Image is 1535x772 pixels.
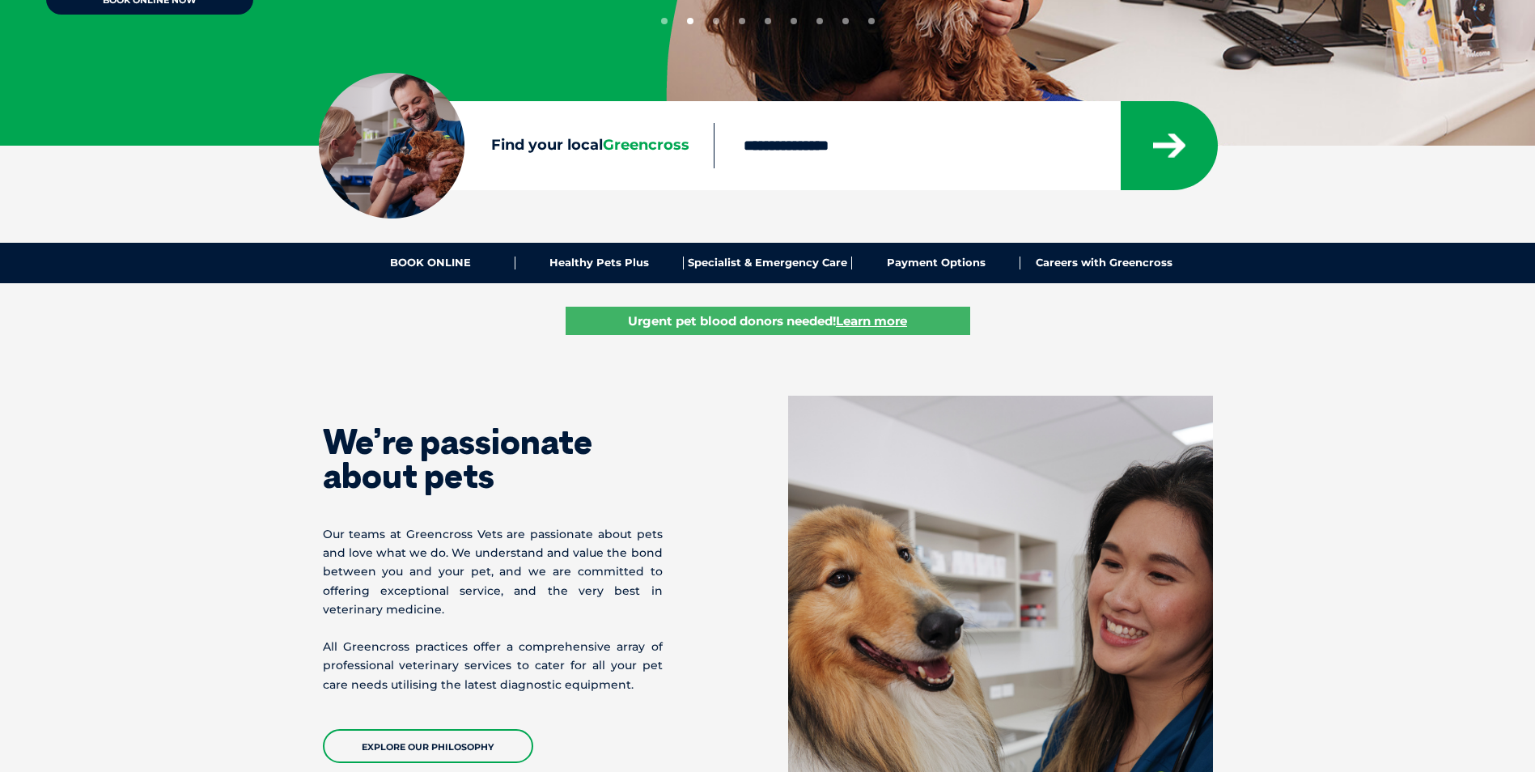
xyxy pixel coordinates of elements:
[323,729,533,763] a: EXPLORE OUR PHILOSOPHY
[684,257,852,269] a: Specialist & Emergency Care
[739,18,745,24] button: 4 of 9
[515,257,684,269] a: Healthy Pets Plus
[842,18,849,24] button: 8 of 9
[868,18,875,24] button: 9 of 9
[713,18,719,24] button: 3 of 9
[323,425,663,493] h1: We’re passionate about pets
[791,18,797,24] button: 6 of 9
[687,18,693,24] button: 2 of 9
[603,136,689,154] span: Greencross
[816,18,823,24] button: 7 of 9
[765,18,771,24] button: 5 of 9
[852,257,1020,269] a: Payment Options
[661,18,668,24] button: 1 of 9
[566,307,970,335] a: Urgent pet blood donors needed!Learn more
[836,313,907,329] u: Learn more
[323,638,663,694] p: All Greencross practices offer a comprehensive array of professional veterinary services to cater...
[347,257,515,269] a: BOOK ONLINE
[319,134,714,158] label: Find your local
[1020,257,1188,269] a: Careers with Greencross
[323,525,663,619] p: Our teams at Greencross Vets are passionate about pets and love what we do. We understand and val...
